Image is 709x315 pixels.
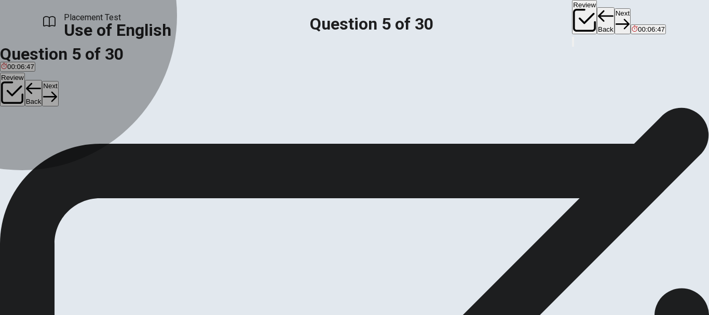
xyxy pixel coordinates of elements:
[64,11,171,24] span: Placement Test
[638,25,665,33] span: 00:06:47
[631,24,666,34] button: 00:06:47
[615,8,631,34] button: Next
[597,7,615,34] button: Back
[7,63,34,71] span: 00:06:47
[42,81,58,106] button: Next
[310,18,433,30] h1: Question 5 of 30
[25,80,43,107] button: Back
[64,24,171,36] h1: Use of English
